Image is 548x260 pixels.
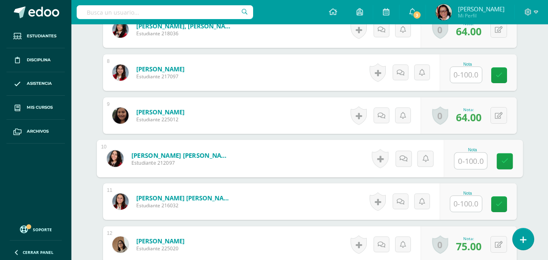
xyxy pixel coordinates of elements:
[136,202,234,209] span: Estudiante 216032
[6,120,65,144] a: Archivos
[10,223,62,234] a: Soporte
[432,235,448,254] a: 0
[136,30,234,37] span: Estudiante 218036
[33,227,52,232] span: Soporte
[136,237,185,245] a: [PERSON_NAME]
[450,62,486,67] div: Nota
[456,110,481,124] span: 64.00
[27,33,56,39] span: Estudiantes
[136,73,185,80] span: Estudiante 217097
[23,249,54,255] span: Cerrar panel
[454,153,487,169] input: 0-100.0
[450,191,486,196] div: Nota
[131,159,231,167] span: Estudiante 212097
[6,24,65,48] a: Estudiantes
[456,107,481,112] div: Nota:
[27,80,52,87] span: Asistencia
[136,108,185,116] a: [PERSON_NAME]
[456,24,481,38] span: 64.00
[436,4,452,20] img: 073ab9fb05eb5e4f9239493c9ec9f7a2.png
[136,245,185,252] span: Estudiante 225020
[77,5,253,19] input: Busca un usuario...
[450,196,482,212] input: 0-100.0
[6,96,65,120] a: Mis cursos
[27,104,53,111] span: Mis cursos
[112,21,129,38] img: a9bf9fa965bdba760f8effaf5446f89c.png
[432,20,448,39] a: 0
[458,5,505,13] span: [PERSON_NAME]
[112,64,129,81] img: 5c8146d5435e4b074023624124c18005.png
[112,193,129,210] img: c42e844f0d72ed1ea4fb8975a5518494.png
[107,150,123,167] img: b3a36e5a782c0434555876c0ab9c23e6.png
[456,239,481,253] span: 75.00
[450,67,482,83] input: 0-100.0
[136,194,234,202] a: [PERSON_NAME] [PERSON_NAME]
[136,22,234,30] a: [PERSON_NAME], [PERSON_NAME]
[131,151,231,159] a: [PERSON_NAME] [PERSON_NAME]
[112,236,129,253] img: 0e8dd81227810d544f711f14169b4e10.png
[432,106,448,125] a: 0
[27,128,49,135] span: Archivos
[454,148,491,152] div: Nota
[136,65,185,73] a: [PERSON_NAME]
[6,48,65,72] a: Disciplina
[458,12,505,19] span: Mi Perfil
[27,57,51,63] span: Disciplina
[413,11,421,19] span: 3
[6,72,65,96] a: Asistencia
[456,236,481,241] div: Nota:
[112,107,129,124] img: 63eeecee49192de75ee03eb6e76807ae.png
[136,116,185,123] span: Estudiante 225012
